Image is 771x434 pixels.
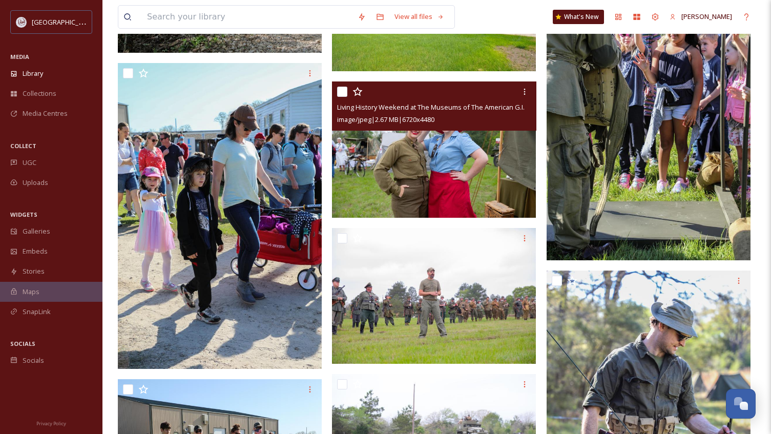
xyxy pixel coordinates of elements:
[332,228,536,364] img: Living History Weekend at The Museums of The American G.I.jpg
[332,81,536,218] img: Living History Weekend at The Museums of The American G.I.jpg
[23,69,43,78] span: Library
[23,356,44,365] span: Socials
[664,7,737,27] a: [PERSON_NAME]
[389,7,449,27] a: View all files
[681,12,732,21] span: [PERSON_NAME]
[337,102,534,112] span: Living History Weekend at The Museums of The American G.I.jpg
[23,266,45,276] span: Stories
[36,417,66,429] a: Privacy Policy
[118,63,322,369] img: Living History Weekend at The Museums of The American G.I.jpg
[142,6,352,28] input: Search your library
[16,17,27,27] img: CollegeStation_Visit_Bug_Color.png
[23,246,48,256] span: Embeds
[36,420,66,427] span: Privacy Policy
[23,226,50,236] span: Galleries
[10,211,37,218] span: WIDGETS
[32,17,97,27] span: [GEOGRAPHIC_DATA]
[23,158,36,168] span: UGC
[23,89,56,98] span: Collections
[23,287,39,297] span: Maps
[23,109,68,118] span: Media Centres
[553,10,604,24] a: What's New
[10,340,35,347] span: SOCIALS
[23,307,51,317] span: SnapLink
[10,142,36,150] span: COLLECT
[337,115,434,124] span: image/jpeg | 2.67 MB | 6720 x 4480
[10,53,29,60] span: MEDIA
[23,178,48,188] span: Uploads
[726,389,756,419] button: Open Chat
